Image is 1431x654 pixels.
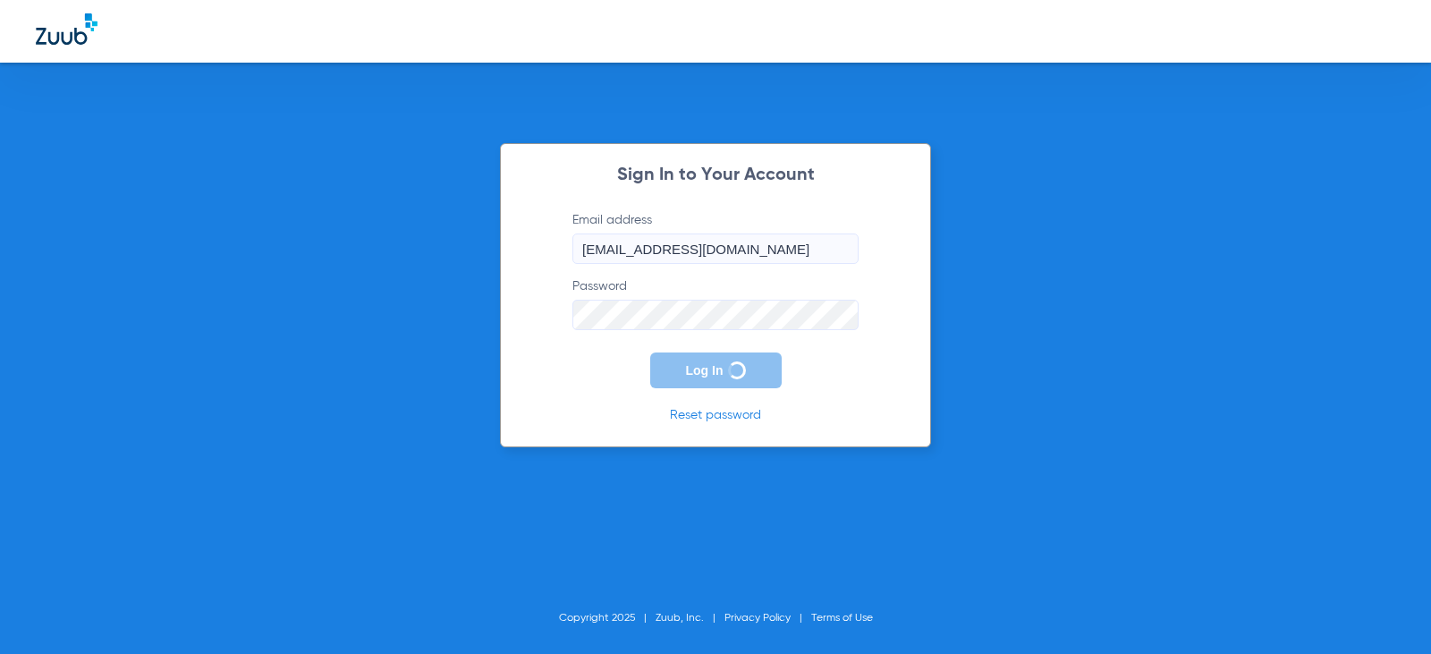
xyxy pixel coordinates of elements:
a: Reset password [670,409,761,421]
a: Terms of Use [811,613,873,624]
label: Password [572,277,859,330]
a: Privacy Policy [724,613,791,624]
li: Copyright 2025 [559,609,656,627]
h2: Sign In to Your Account [546,166,885,184]
button: Log In [650,352,782,388]
img: Zuub Logo [36,13,97,45]
span: Log In [686,363,724,378]
input: Email address [572,234,859,264]
label: Email address [572,211,859,264]
li: Zuub, Inc. [656,609,724,627]
input: Password [572,300,859,330]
